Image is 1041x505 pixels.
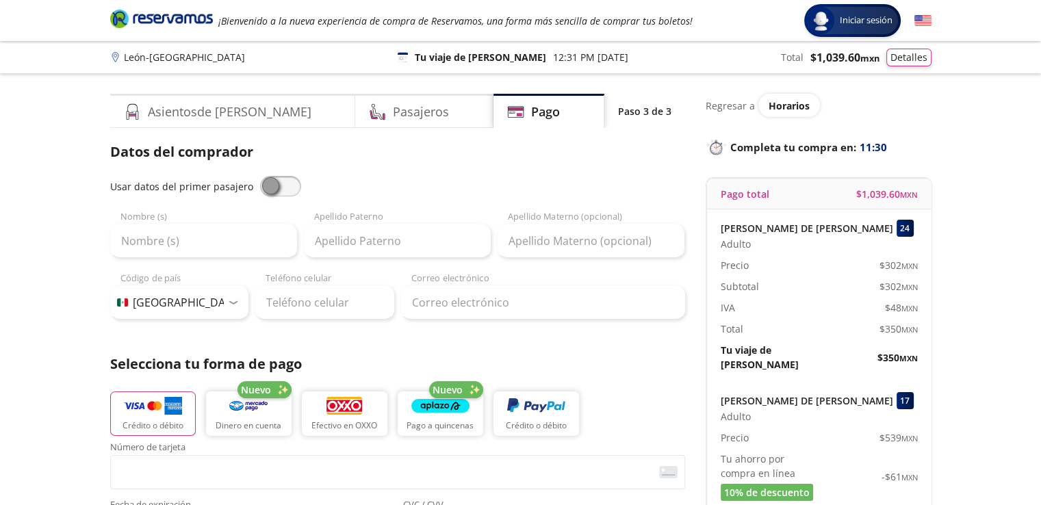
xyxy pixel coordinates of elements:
button: English [914,12,931,29]
button: Pago a quincenas [398,391,483,436]
p: Dinero en cuenta [216,419,281,432]
span: Horarios [769,99,810,112]
button: Crédito o débito [493,391,579,436]
p: Completa tu compra en : [706,138,931,157]
span: $ 48 [885,300,918,315]
span: Usar datos del primer pasajero [110,180,253,193]
span: $ 539 [879,430,918,445]
img: MX [117,298,128,307]
div: 17 [897,392,914,409]
p: Tu viaje de [PERSON_NAME] [721,343,819,372]
span: $ 302 [879,258,918,272]
p: Crédito o débito [506,419,567,432]
p: Tu viaje de [PERSON_NAME] [415,50,546,64]
p: 12:31 PM [DATE] [553,50,628,64]
small: MXN [901,261,918,271]
input: Correo electrónico [401,285,685,320]
div: 24 [897,220,914,237]
span: Iniciar sesión [834,14,898,27]
span: $ 350 [877,350,918,365]
p: [PERSON_NAME] DE [PERSON_NAME] [721,393,893,408]
small: MXN [901,433,918,443]
em: ¡Bienvenido a la nueva experiencia de compra de Reservamos, una forma más sencilla de comprar tus... [218,14,693,27]
span: Número de tarjeta [110,443,685,455]
span: -$ 61 [882,469,918,484]
span: $ 302 [879,279,918,294]
h4: Pago [531,103,560,121]
small: MXN [901,324,918,335]
i: Brand Logo [110,8,213,29]
iframe: Iframe del número de tarjeta asegurada [116,459,679,485]
p: Regresar a [706,99,755,113]
small: MXN [900,190,918,200]
p: Datos del comprador [110,142,685,162]
p: Efectivo en OXXO [311,419,377,432]
span: Adulto [721,237,751,251]
p: IVA [721,300,735,315]
input: Nombre (s) [110,224,297,258]
div: Regresar a ver horarios [706,94,931,117]
span: $ 350 [879,322,918,336]
p: Tu ahorro por compra en línea [721,452,819,480]
p: Precio [721,430,749,445]
span: Adulto [721,409,751,424]
p: Total [781,50,804,64]
button: Dinero en cuenta [206,391,292,436]
h4: Asientos de [PERSON_NAME] [148,103,311,121]
p: León - [GEOGRAPHIC_DATA] [124,50,245,64]
p: Precio [721,258,749,272]
button: Efectivo en OXXO [302,391,387,436]
a: Brand Logo [110,8,213,33]
span: Nuevo [433,383,463,397]
h4: Pasajeros [393,103,449,121]
small: MXN [860,52,879,64]
small: MXN [901,282,918,292]
small: MXN [901,303,918,313]
button: Crédito o débito [110,391,196,436]
small: MXN [899,353,918,363]
small: MXN [901,472,918,482]
p: Pago total [721,187,769,201]
p: Paso 3 de 3 [618,104,671,118]
span: Nuevo [241,383,271,397]
input: Teléfono celular [255,285,394,320]
span: $ 1,039.60 [856,187,918,201]
p: Subtotal [721,279,759,294]
p: Pago a quincenas [407,419,474,432]
img: card [659,466,678,478]
p: Crédito o débito [123,419,183,432]
button: Detalles [886,49,931,66]
p: Total [721,322,743,336]
span: 11:30 [860,140,887,155]
p: [PERSON_NAME] DE [PERSON_NAME] [721,221,893,235]
span: 10% de descuento [724,485,810,500]
input: Apellido Materno (opcional) [498,224,684,258]
p: Selecciona tu forma de pago [110,354,685,374]
input: Apellido Paterno [304,224,491,258]
span: $ 1,039.60 [810,49,879,66]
